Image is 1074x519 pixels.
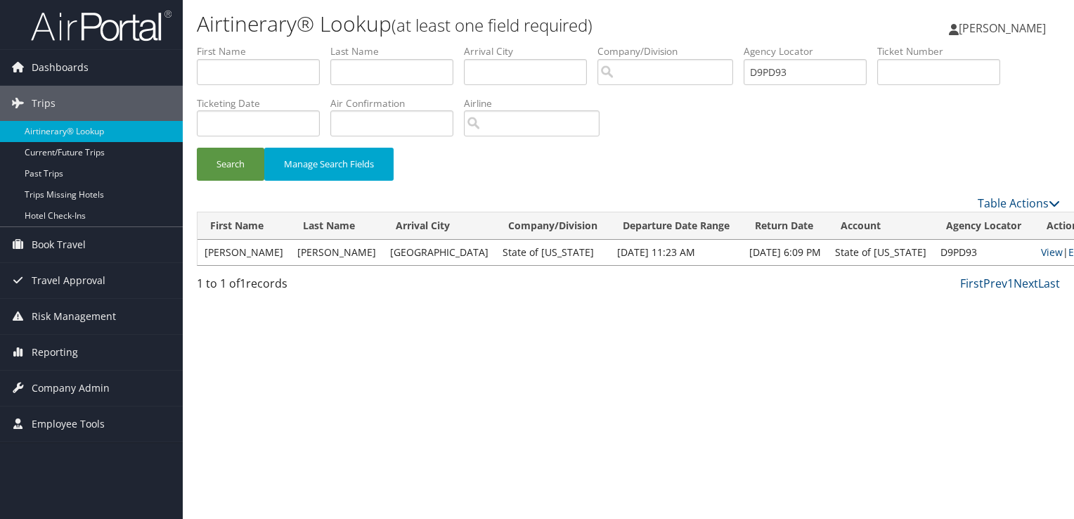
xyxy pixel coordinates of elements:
[959,20,1046,36] span: [PERSON_NAME]
[392,13,593,37] small: (at least one field required)
[744,44,877,58] label: Agency Locator
[32,299,116,334] span: Risk Management
[383,212,496,240] th: Arrival City: activate to sort column ascending
[240,276,246,291] span: 1
[1007,276,1014,291] a: 1
[496,240,610,265] td: State of [US_STATE]
[464,44,597,58] label: Arrival City
[828,240,933,265] td: State of [US_STATE]
[32,406,105,442] span: Employee Tools
[197,9,772,39] h1: Airtinerary® Lookup
[877,44,1011,58] label: Ticket Number
[197,44,330,58] label: First Name
[949,7,1060,49] a: [PERSON_NAME]
[32,86,56,121] span: Trips
[1038,276,1060,291] a: Last
[742,212,828,240] th: Return Date: activate to sort column ascending
[1014,276,1038,291] a: Next
[32,335,78,370] span: Reporting
[978,196,1060,211] a: Table Actions
[32,50,89,85] span: Dashboards
[198,240,290,265] td: [PERSON_NAME]
[610,212,742,240] th: Departure Date Range: activate to sort column ascending
[983,276,1007,291] a: Prev
[742,240,828,265] td: [DATE] 6:09 PM
[1041,245,1063,259] a: View
[197,96,330,110] label: Ticketing Date
[198,212,290,240] th: First Name: activate to sort column descending
[933,240,1034,265] td: D9PD93
[290,212,383,240] th: Last Name: activate to sort column ascending
[960,276,983,291] a: First
[264,148,394,181] button: Manage Search Fields
[464,96,610,110] label: Airline
[32,263,105,298] span: Travel Approval
[197,275,397,299] div: 1 to 1 of records
[610,240,742,265] td: [DATE] 11:23 AM
[290,240,383,265] td: [PERSON_NAME]
[828,212,933,240] th: Account: activate to sort column ascending
[32,371,110,406] span: Company Admin
[330,44,464,58] label: Last Name
[383,240,496,265] td: [GEOGRAPHIC_DATA]
[933,212,1034,240] th: Agency Locator: activate to sort column ascending
[597,44,744,58] label: Company/Division
[31,9,172,42] img: airportal-logo.png
[496,212,610,240] th: Company/Division
[197,148,264,181] button: Search
[330,96,464,110] label: Air Confirmation
[32,227,86,262] span: Book Travel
